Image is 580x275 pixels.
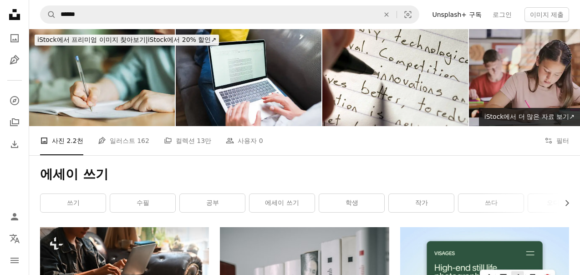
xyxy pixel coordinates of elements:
[110,194,175,212] a: 수필
[427,7,487,22] a: Unsplash+ 구독
[5,208,24,226] a: 로그인 / 가입
[40,166,569,183] h1: 에세이 쓰기
[389,194,454,212] a: 작가
[249,194,315,212] a: 에세이 쓰기
[98,126,149,155] a: 일러스트 162
[41,194,106,212] a: 쓰기
[559,194,569,212] button: 목록을 오른쪽으로 스크롤
[35,35,219,46] div: iStock에서 20% 할인 ↗
[41,6,56,23] button: Unsplash 검색
[544,126,569,155] button: 필터
[226,126,263,155] a: 사용자 0
[29,29,224,51] a: iStock에서 프리미엄 이미지 찾아보기|iStock에서 20% 할인↗
[37,36,148,43] span: iStock에서 프리미엄 이미지 찾아보기 |
[40,265,209,274] a: 데님 셔츠를 입은 매력적인 남자가 편안한 거실 위의 가죽 소파에 앉아 무릎에 앉아 컴퓨터 노트북으로 작업/타이핑하는 사진.
[397,6,419,23] button: 시각적 검색
[5,92,24,110] a: 탐색
[484,113,575,120] span: iStock에서 더 많은 자료 보기 ↗
[197,136,211,146] span: 13만
[5,5,24,25] a: 홈 — Unsplash
[180,194,245,212] a: 공부
[487,7,517,22] a: 로그인
[376,6,397,23] button: 삭제
[5,29,24,47] a: 사진
[5,51,24,69] a: 일러스트
[5,229,24,248] button: 언어
[5,251,24,270] button: 메뉴
[479,108,580,126] a: iStock에서 더 많은 자료 보기↗
[29,29,175,126] img: 통합 문서에 펜으로 글을 쓰는 소년의 클로즈업
[319,194,384,212] a: 학생
[259,136,263,146] span: 0
[458,194,524,212] a: 쓰다
[322,29,468,126] img: 교육 2
[164,126,211,155] a: 컬렉션 13만
[137,136,149,146] span: 162
[5,135,24,153] a: 다운로드 내역
[524,7,569,22] button: 이미지 제출
[5,113,24,132] a: 컬렉션
[40,5,419,24] form: 사이트 전체에서 이미지 찾기
[176,29,321,126] img: 집에서 보고서를 작업하는 사람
